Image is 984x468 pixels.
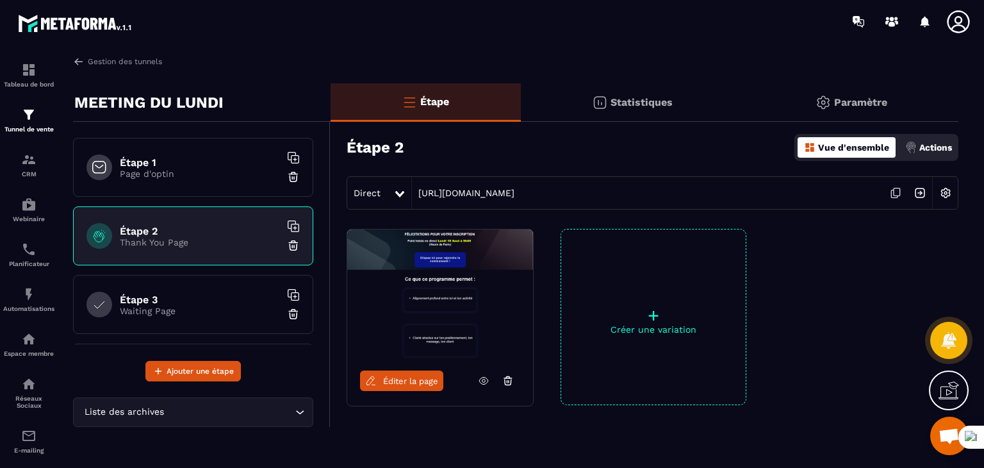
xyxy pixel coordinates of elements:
[21,287,37,302] img: automations
[167,405,292,419] input: Search for option
[21,428,37,444] img: email
[120,237,280,247] p: Thank You Page
[21,152,37,167] img: formation
[3,215,54,222] p: Webinaire
[120,225,280,237] h6: Étape 2
[120,294,280,306] h6: Étape 3
[919,142,952,153] p: Actions
[3,142,54,187] a: formationformationCRM
[3,367,54,419] a: social-networksocial-networkRéseaux Sociaux
[21,331,37,347] img: automations
[592,95,607,110] img: stats.20deebd0.svg
[3,419,54,464] a: emailemailE-mailing
[18,12,133,35] img: logo
[611,96,673,108] p: Statistiques
[834,96,887,108] p: Paramètre
[804,142,816,153] img: dashboard-orange.40269519.svg
[21,62,37,78] img: formation
[81,405,167,419] span: Liste des archives
[3,350,54,357] p: Espace membre
[561,306,746,324] p: +
[383,376,438,386] span: Éditer la page
[3,187,54,232] a: automationsautomationsWebinaire
[21,107,37,122] img: formation
[21,197,37,212] img: automations
[360,371,443,391] a: Éditer la page
[561,324,746,335] p: Créer une variation
[73,56,162,67] a: Gestion des tunnels
[287,308,300,321] img: trash
[287,171,300,183] img: trash
[905,142,917,153] img: actions.d6e523a2.png
[73,397,313,427] div: Search for option
[21,242,37,257] img: scheduler
[120,156,280,169] h6: Étape 1
[347,138,404,156] h3: Étape 2
[818,142,889,153] p: Vue d'ensemble
[120,169,280,179] p: Page d'optin
[3,126,54,133] p: Tunnel de vente
[3,171,54,178] p: CRM
[402,94,417,110] img: bars-o.4a397970.svg
[120,306,280,316] p: Waiting Page
[930,417,969,455] a: Ouvrir le chat
[816,95,831,110] img: setting-gr.5f69749f.svg
[145,361,241,381] button: Ajouter une étape
[3,447,54,454] p: E-mailing
[3,305,54,312] p: Automatisations
[3,53,54,97] a: formationformationTableau de bord
[3,97,54,142] a: formationformationTunnel de vente
[3,260,54,267] p: Planificateur
[354,188,381,198] span: Direct
[933,181,958,205] img: setting-w.858f3a88.svg
[74,90,224,115] p: MEETING DU LUNDI
[347,230,533,358] img: image
[3,322,54,367] a: automationsautomationsEspace membre
[908,181,932,205] img: arrow-next.bcc2205e.svg
[3,81,54,88] p: Tableau de bord
[420,96,449,108] p: Étape
[3,395,54,409] p: Réseaux Sociaux
[3,232,54,277] a: schedulerschedulerPlanificateur
[167,365,234,378] span: Ajouter une étape
[3,277,54,322] a: automationsautomationsAutomatisations
[21,376,37,392] img: social-network
[412,188,514,198] a: [URL][DOMAIN_NAME]
[287,239,300,252] img: trash
[73,56,85,67] img: arrow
